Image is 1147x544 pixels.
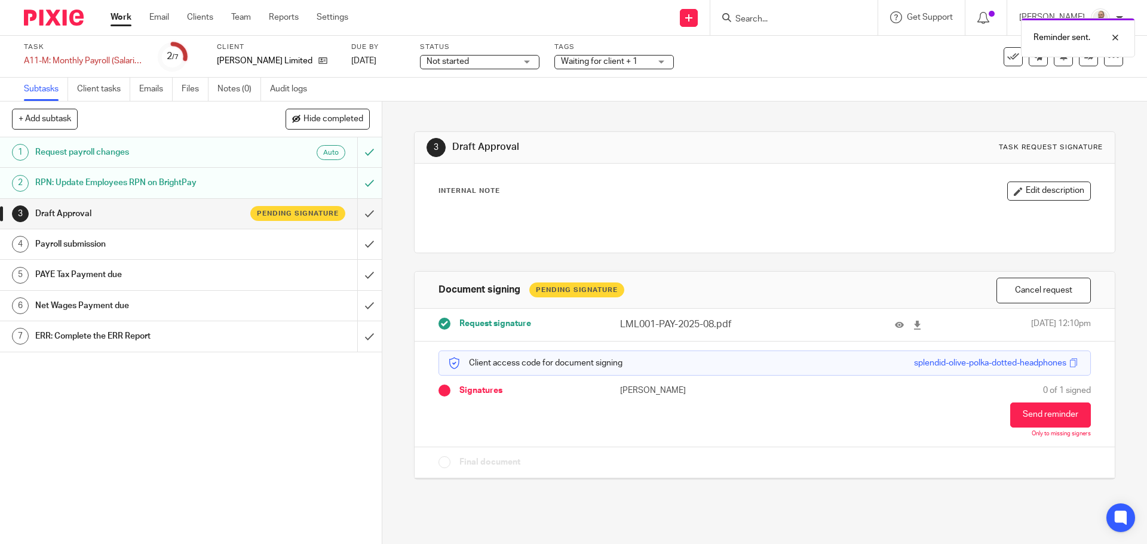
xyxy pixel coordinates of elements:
div: A11-M: Monthly Payroll (Salaried) [24,55,143,67]
span: Request signature [459,318,531,330]
h1: Document signing [438,284,520,296]
span: Hide completed [303,115,363,124]
label: Status [420,42,539,52]
p: [PERSON_NAME] Limited [217,55,312,67]
button: Edit description [1007,182,1091,201]
span: Waiting for client + 1 [561,57,637,66]
p: LML001-PAY-2025-08.pdf [620,318,801,331]
button: Hide completed [286,109,370,129]
label: Task [24,42,143,52]
span: [DATE] 12:10pm [1031,318,1091,331]
span: 0 of 1 signed [1043,385,1091,397]
span: [DATE] [351,57,376,65]
a: Client tasks [77,78,130,101]
div: Task request signature [999,143,1103,152]
label: Due by [351,42,405,52]
a: Emails [139,78,173,101]
h1: PAYE Tax Payment due [35,266,242,284]
div: 1 [12,144,29,161]
div: 3 [427,138,446,157]
div: Pending Signature [529,282,624,297]
h1: Payroll submission [35,235,242,253]
div: 7 [12,328,29,345]
a: Settings [317,11,348,23]
p: Internal Note [438,186,500,196]
a: Team [231,11,251,23]
h1: Draft Approval [452,141,790,153]
div: 2 [167,50,179,63]
span: Pending signature [257,208,339,219]
a: Notes (0) [217,78,261,101]
h1: RPN: Update Employees RPN on BrightPay [35,174,242,192]
button: + Add subtask [12,109,78,129]
a: Work [111,11,131,23]
a: Reports [269,11,299,23]
div: 6 [12,297,29,314]
h1: ERR: Complete the ERR Report [35,327,242,345]
span: Signatures [459,385,502,397]
button: Send reminder [1010,402,1091,428]
button: Cancel request [996,278,1091,303]
div: Auto [317,145,345,160]
a: Email [149,11,169,23]
p: [PERSON_NAME] [620,385,765,397]
h1: Request payroll changes [35,143,242,161]
a: Audit logs [270,78,316,101]
p: Only to missing signers [1032,431,1091,438]
p: Client access code for document signing [448,357,622,369]
div: 3 [12,205,29,222]
a: Subtasks [24,78,68,101]
a: Clients [187,11,213,23]
img: Mark%20LI%20profiler.png [1091,8,1110,27]
h1: Draft Approval [35,205,242,223]
label: Tags [554,42,674,52]
div: 2 [12,175,29,192]
label: Client [217,42,336,52]
img: Pixie [24,10,84,26]
h1: Net Wages Payment due [35,297,242,315]
div: 4 [12,236,29,253]
small: /7 [172,54,179,60]
div: 5 [12,267,29,284]
p: Reminder sent. [1033,32,1090,44]
span: Not started [427,57,469,66]
a: Files [182,78,208,101]
div: splendid-olive-polka-dotted-headphones [914,357,1066,369]
span: Final document [459,456,520,468]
